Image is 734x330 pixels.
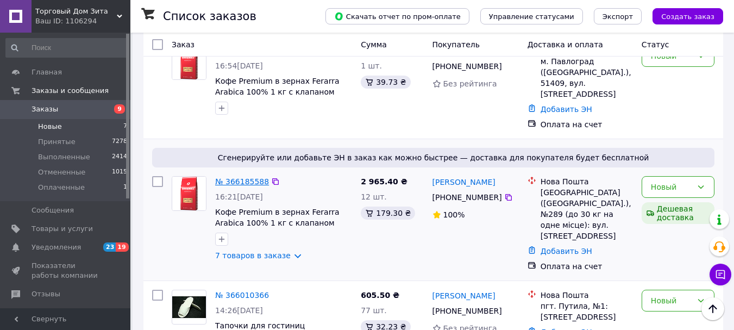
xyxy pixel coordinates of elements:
div: Новый [651,181,692,193]
div: Нова Пошта [541,176,633,187]
span: 1 шт. [361,61,382,70]
span: 605.50 ₴ [361,291,399,300]
button: Создать заказ [653,8,723,24]
div: 39.73 ₴ [361,76,410,89]
div: [PHONE_NUMBER] [430,59,504,74]
a: Фото товару [172,45,206,80]
button: Чат с покупателем [710,264,731,285]
span: Сгенерируйте или добавьте ЭН в заказ как можно быстрее — доставка для покупателя будет бесплатной [156,152,710,163]
button: Наверх [701,297,724,320]
a: № 366185588 [215,177,269,186]
span: Оплаченные [38,183,85,192]
span: 1 [123,183,127,192]
button: Скачать отчет по пром-оплате [325,8,469,24]
span: 100% [443,210,465,219]
span: Создать заказ [661,13,714,21]
span: Статус [642,40,669,49]
span: Принятые [38,137,76,147]
a: 7 товаров в заказе [215,251,291,260]
span: 9 [114,104,125,114]
span: Экспорт [603,13,633,21]
span: 7278 [112,137,127,147]
a: № 366010366 [215,291,269,300]
a: Кофе Premium в зернах Ferarra Arabica 100% 1 кг с клапаном [215,208,339,227]
span: 16:21[DATE] [215,192,263,201]
a: Добавить ЭН [541,247,592,256]
span: Управление статусами [489,13,574,21]
a: Создать заказ [642,11,723,20]
span: Отзывы [32,289,60,299]
div: 179.30 ₴ [361,207,415,220]
span: Сообщения [32,206,74,215]
div: Дешевая доставка [642,202,714,224]
span: Уведомления [32,242,81,252]
a: Фото товару [172,290,206,325]
div: Оплата на счет [541,261,633,272]
a: [PERSON_NAME] [432,290,495,301]
span: Отмененные [38,167,85,177]
span: 7 [123,122,127,132]
span: 2414 [112,152,127,162]
span: Показатели работы компании [32,261,101,281]
span: Главная [32,67,62,77]
span: Сумма [361,40,387,49]
span: Новые [38,122,62,132]
span: 23 [103,242,116,252]
img: Фото товару [172,46,206,79]
span: Заказ [172,40,195,49]
span: 12 шт. [361,192,387,201]
div: пгт. Путила, №1: [STREET_ADDRESS] [541,301,633,322]
span: Доставка и оплата [528,40,603,49]
span: Без рейтинга [443,79,497,88]
span: Заказы [32,104,58,114]
span: Торговый Дом Зита [35,7,117,16]
img: Фото товару [172,296,206,319]
a: Добавить ЭН [541,105,592,114]
span: Товары и услуги [32,224,93,234]
a: Кофе Premium в зернах Ferarra Arabica 100% 1 кг с клапаном [215,77,339,96]
span: 2 965.40 ₴ [361,177,407,186]
div: [PHONE_NUMBER] [430,190,504,205]
h1: Список заказов [163,10,256,23]
span: Скачать отчет по пром-оплате [334,11,461,21]
a: [PERSON_NAME] [432,177,495,188]
div: м. Павлоград ([GEOGRAPHIC_DATA].), 51409, вул. [STREET_ADDRESS] [541,56,633,99]
div: [GEOGRAPHIC_DATA] ([GEOGRAPHIC_DATA].), №289 (до 30 кг на одне місце): вул. [STREET_ADDRESS] [541,187,633,241]
span: 1015 [112,167,127,177]
div: Новый [651,295,692,307]
span: 19 [116,242,128,252]
span: Заказы и сообщения [32,86,109,96]
a: Фото товару [172,176,206,211]
button: Управление статусами [480,8,583,24]
img: Фото товару [172,177,206,210]
span: Выполненные [38,152,90,162]
span: 16:54[DATE] [215,61,263,70]
div: Нова Пошта [541,290,633,301]
div: [PHONE_NUMBER] [430,303,504,319]
button: Экспорт [594,8,642,24]
div: Ваш ID: 1106294 [35,16,130,26]
span: 77 шт. [361,306,387,315]
span: 14:26[DATE] [215,306,263,315]
input: Поиск [5,38,128,58]
span: Покупатель [432,40,480,49]
div: Оплата на счет [541,119,633,130]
